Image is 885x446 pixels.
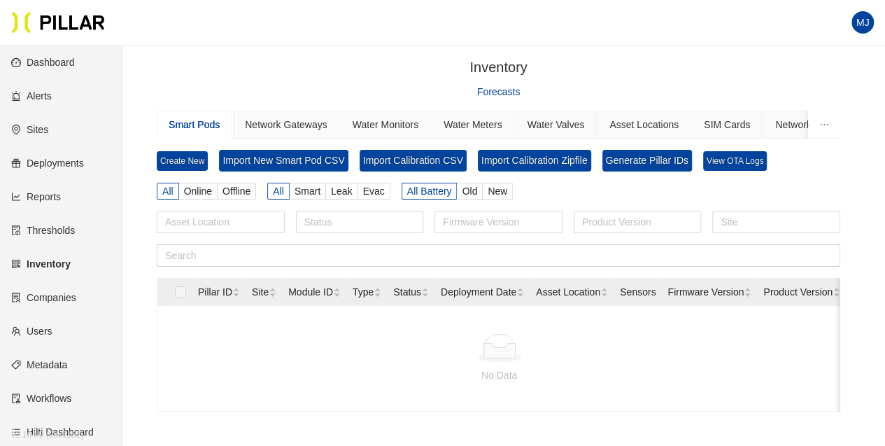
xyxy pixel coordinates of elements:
div: Water Meters [444,117,502,132]
span: ellipsis [819,120,829,130]
span: Pillar ID [198,284,232,300]
span: Old [462,186,477,197]
button: Import New Smart Pod CSV [219,150,348,172]
span: Asset Location [536,284,600,300]
img: Pillar Technologies [11,11,105,34]
a: line-chartReports [11,191,61,202]
button: Import Calibration Zipfile [478,150,591,172]
button: ellipsis [808,111,840,139]
span: Smart [295,186,320,197]
a: giftDeployments [11,158,84,169]
div: Smart Pods [169,117,220,132]
div: Water Monitors [353,117,418,132]
a: solutionCompanies [11,292,76,303]
span: All Battery [407,186,452,197]
span: All [273,186,284,197]
a: dashboardDashboard [11,57,75,68]
th: Sensors [614,279,662,306]
span: Module ID [288,284,333,300]
span: Inventory [469,60,527,75]
div: Water Valves [528,117,585,132]
a: qrcodeInventory [11,258,71,270]
div: SIM Cards [704,117,750,132]
span: Deployment Date [441,284,516,300]
a: teamUsers [11,326,52,337]
a: Forecasts [477,84,520,99]
a: auditWorkflows [11,393,71,404]
a: View OTA Logs [703,151,767,171]
a: tagMetadata [11,359,67,370]
span: Status [393,284,421,300]
span: Online [184,186,212,197]
button: Generate Pillar IDs [602,150,692,172]
a: Create New [157,151,208,171]
span: Type [353,284,374,300]
span: Evac [363,186,385,197]
button: Import Calibration CSV [360,150,467,172]
input: Search [157,244,840,267]
span: Offline [222,186,250,197]
span: Leak [331,186,352,197]
div: Network Gateways [245,117,327,132]
div: Asset Locations [609,117,679,132]
span: Product Version [763,284,833,300]
span: Firmware Version [667,284,744,300]
a: exceptionThresholds [11,225,75,236]
div: No Data [169,368,830,383]
span: All [162,186,174,197]
span: New [488,186,507,197]
a: barsHilti Dashboard [11,426,94,438]
span: MJ [856,11,870,34]
a: alertAlerts [11,90,52,102]
a: environmentSites [11,124,48,135]
span: Site [252,284,269,300]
